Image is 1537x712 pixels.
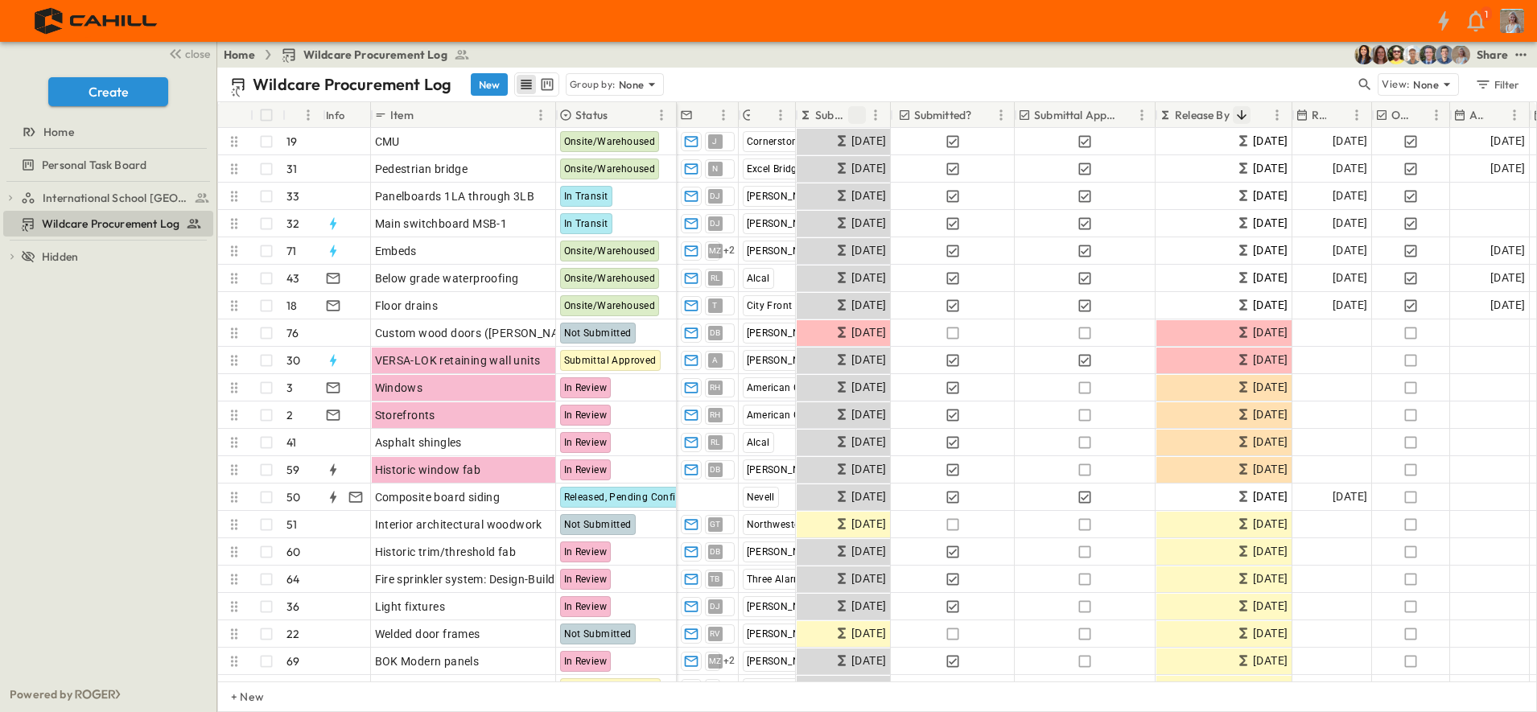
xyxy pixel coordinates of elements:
[747,191,861,202] span: [PERSON_NAME] Electric
[747,464,904,475] span: [PERSON_NAME] [PERSON_NAME]
[1132,105,1152,125] button: Menu
[1253,378,1288,397] span: [DATE]
[564,327,632,339] span: Not Submitted
[747,382,820,393] span: American Glass
[710,332,721,333] span: DB
[42,157,146,173] span: Personal Task Board
[611,106,628,124] button: Sort
[375,681,438,697] span: Metal stairs
[1333,214,1367,233] span: [DATE]
[1391,107,1411,123] p: Order Confirmed?
[1253,296,1288,315] span: [DATE]
[1487,106,1505,124] button: Sort
[710,524,721,525] span: GT
[747,245,859,257] span: [PERSON_NAME]'s Metal
[1435,45,1454,64] img: Will Nethercutt (wnethercutt@cahill-sf.com)
[1474,76,1520,93] div: Filter
[1253,214,1288,233] span: [DATE]
[375,380,423,396] span: Windows
[1347,105,1366,125] button: Menu
[3,211,213,237] div: Wildcare Procurement Logtest
[303,47,447,63] span: Wildcare Procurement Log
[286,216,299,232] p: 32
[1485,8,1488,21] p: 1
[851,570,886,588] span: [DATE]
[224,47,255,63] a: Home
[48,77,168,106] button: Create
[281,47,470,63] a: Wildcare Procurement Log
[286,352,300,368] p: 30
[564,464,608,475] span: In Review
[1253,241,1288,260] span: [DATE]
[710,469,721,470] span: DB
[747,273,770,284] span: Alcal
[1403,45,1422,64] img: Hunter Mahan (hmahan@cahill-sf.com)
[851,241,886,260] span: [DATE]
[1253,351,1288,369] span: [DATE]
[747,601,861,612] span: [PERSON_NAME] Electric
[564,273,656,284] span: Onsite/Warehoused
[1253,323,1288,342] span: [DATE]
[1333,187,1367,205] span: [DATE]
[851,323,886,342] span: [DATE]
[1119,106,1137,124] button: Sort
[851,132,886,150] span: [DATE]
[723,681,736,697] span: + 2
[1333,296,1367,315] span: [DATE]
[619,76,645,93] p: None
[323,102,371,128] div: Info
[375,653,480,669] span: BOK Modern panels
[564,628,632,640] span: Not Submitted
[1387,45,1406,64] img: Kevin Lewis (klewis@cahill-sf.com)
[1490,296,1525,315] span: [DATE]
[1477,47,1508,63] div: Share
[1490,159,1525,178] span: [DATE]
[286,243,296,259] p: 71
[286,325,299,341] p: 76
[514,72,559,97] div: table view
[564,437,608,448] span: In Review
[1469,107,1484,123] p: Actual Arrival
[753,106,771,124] button: Sort
[723,243,736,259] span: + 2
[712,168,718,169] span: N
[712,305,717,306] span: T
[771,105,790,125] button: Menu
[851,488,886,506] span: [DATE]
[1490,132,1525,150] span: [DATE]
[19,4,175,38] img: 4f72bfc4efa7236828875bac24094a5ddb05241e32d018417354e964050affa1.png
[1333,488,1367,506] span: [DATE]
[1354,45,1374,64] img: Kim Bowen (kbowen@cahill-sf.com)
[1427,105,1446,125] button: Menu
[575,107,608,123] p: Status
[375,462,481,478] span: Historic window fab
[1419,45,1438,64] img: Jared Salin (jsalin@cahill-sf.com)
[851,652,886,670] span: [DATE]
[375,325,583,341] span: Custom wood doors ([PERSON_NAME])
[851,269,886,287] span: [DATE]
[1333,132,1367,150] span: [DATE]
[866,105,885,125] button: Menu
[747,218,861,229] span: [PERSON_NAME] Electric
[286,161,297,177] p: 31
[696,106,714,124] button: Sort
[570,76,616,93] p: Group by:
[286,599,299,615] p: 36
[851,515,886,533] span: [DATE]
[747,656,859,667] span: [PERSON_NAME]'s Metal
[1253,515,1288,533] span: [DATE]
[710,551,721,552] span: DB
[375,517,542,533] span: Interior architectural woodwork
[564,218,608,229] span: In Transit
[851,542,886,561] span: [DATE]
[3,212,210,235] a: Wildcare Procurement Log
[1253,405,1288,424] span: [DATE]
[375,571,555,587] span: Fire sprinkler system: Design-Build
[375,216,508,232] span: Main switchboard MSB-1
[747,628,922,640] span: [PERSON_NAME][GEOGRAPHIC_DATA]
[537,75,557,94] button: kanban view
[747,574,823,585] span: Three Alarm Fire
[710,414,721,415] span: RH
